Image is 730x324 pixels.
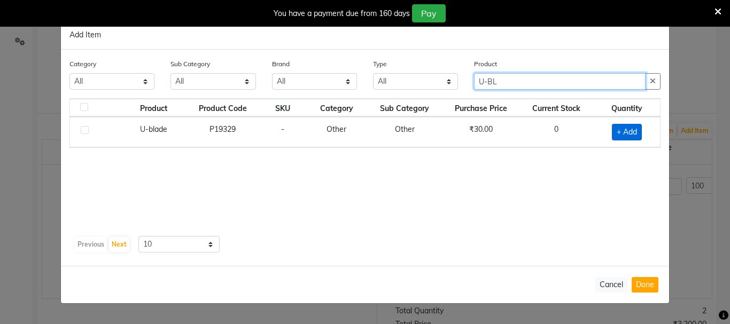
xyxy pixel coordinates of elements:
th: Sub Category [367,99,442,117]
label: Category [69,59,96,69]
td: U-blade [121,117,186,147]
div: Add Item [61,21,669,50]
label: Product [474,59,497,69]
td: Other [306,117,367,147]
th: Category [306,99,367,117]
label: Brand [272,59,290,69]
span: + Add [612,124,642,140]
th: Product [121,99,186,117]
td: - [260,117,306,147]
button: Done [632,277,658,293]
td: ₹30.00 [442,117,519,147]
th: Product Code [186,99,260,117]
div: You have a payment due from 160 days [274,8,410,19]
label: Sub Category [170,59,210,69]
button: Pay [412,4,446,22]
span: Purchase Price [455,104,507,113]
td: Other [367,117,442,147]
td: P19329 [186,117,260,147]
th: Current Stock [519,99,593,117]
td: 0 [519,117,593,147]
button: Next [109,237,129,252]
label: Type [373,59,387,69]
th: Quantity [593,99,660,117]
input: Search or Scan Product [474,73,646,90]
th: SKU [260,99,306,117]
button: Cancel [595,277,627,293]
